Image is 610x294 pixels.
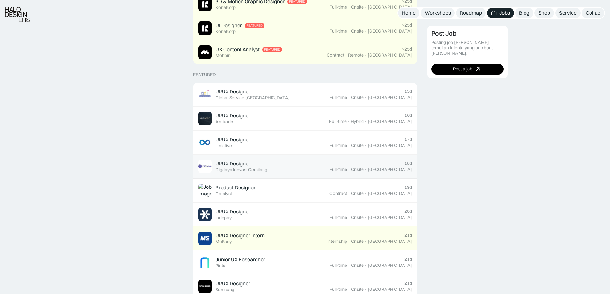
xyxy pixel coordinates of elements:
img: Job Image [198,88,212,101]
a: Workshops [421,8,455,18]
div: · [364,52,367,58]
img: Job Image [198,21,212,35]
div: Featured [193,72,216,77]
div: Onsite [351,28,364,34]
img: Job Image [198,184,212,197]
div: · [364,28,367,34]
div: Remote [348,52,364,58]
div: Onsite [351,95,364,100]
div: UI/UX Designer [216,160,250,167]
div: Service [559,10,577,16]
div: UI/UX Designer [216,112,250,119]
div: Onsite [351,4,364,10]
img: Job Image [198,232,212,245]
div: Shop [538,10,550,16]
div: Onsite [351,239,364,244]
div: [GEOGRAPHIC_DATA] [368,191,412,196]
div: · [348,28,350,34]
div: · [348,215,350,220]
a: Job ImageUI/UX DesignerUnictive17dFull-time·Onsite·[GEOGRAPHIC_DATA] [193,131,417,155]
a: Job ImageUX Content AnalystFeaturedMobbin>25dContract·Remote·[GEOGRAPHIC_DATA] [193,40,417,64]
div: · [348,191,350,196]
div: Junior UX Researcher [216,256,265,263]
div: Roadmap [460,10,482,16]
img: Job Image [198,208,212,221]
a: Jobs [487,8,514,18]
img: Job Image [198,280,212,293]
div: UI/UX Designer [216,136,250,143]
div: 20d [404,209,412,214]
div: Onsite [351,263,364,268]
div: 21d [404,281,412,286]
a: Job ImageUI/UX DesignerAntikode16dFull-time·Hybrid·[GEOGRAPHIC_DATA] [193,107,417,131]
div: · [364,119,367,124]
div: · [348,263,350,268]
div: · [364,167,367,172]
div: UX Content Analyst [216,46,260,53]
div: 19d [404,185,412,190]
img: Job Image [198,136,212,149]
a: Post a job [431,63,504,74]
div: Onsite [351,287,364,292]
div: · [347,119,350,124]
div: Full-time [329,167,347,172]
div: Home [402,10,416,16]
div: Indepay [216,215,232,220]
div: Mobbin [216,53,231,58]
div: Samsung [216,287,234,292]
a: Job ImageUI/UX Designer InternMcEasy21dInternship·Onsite·[GEOGRAPHIC_DATA] [193,226,417,250]
div: · [348,4,350,10]
div: [GEOGRAPHIC_DATA] [368,4,412,10]
div: Onsite [351,215,364,220]
div: · [348,239,350,244]
div: Workshops [425,10,451,16]
a: Job ImageJunior UX ResearcherPintu21dFull-time·Onsite·[GEOGRAPHIC_DATA] [193,250,417,274]
div: Full-time [329,143,347,148]
div: [GEOGRAPHIC_DATA] [368,287,412,292]
div: · [364,239,367,244]
div: Collab [586,10,600,16]
div: · [364,263,367,268]
div: KonaKorp [216,5,236,10]
div: · [348,143,350,148]
div: [GEOGRAPHIC_DATA] [368,167,412,172]
div: McEasy [216,239,232,244]
div: 21d [404,257,412,262]
a: Blog [515,8,533,18]
div: [GEOGRAPHIC_DATA] [368,28,412,34]
div: Product Designer [216,184,256,191]
div: Full-time [329,4,347,10]
div: [GEOGRAPHIC_DATA] [368,95,412,100]
div: 15d [404,89,412,94]
div: Onsite [351,167,364,172]
div: Onsite [351,143,364,148]
a: Collab [582,8,604,18]
div: 17d [404,137,412,142]
a: Service [555,8,581,18]
div: Full-time [329,95,347,100]
div: Hybrid [351,119,364,124]
div: Featured [264,48,280,52]
div: Post Job [431,29,457,37]
img: Job Image [198,160,212,173]
a: Home [398,8,419,18]
div: UI/UX Designer [216,88,250,95]
div: KonaKorp [216,29,236,34]
div: Full-time [329,215,347,220]
div: [GEOGRAPHIC_DATA] [368,52,412,58]
div: Internship [327,239,347,244]
div: Contract [329,191,347,196]
div: UI/UX Designer [216,208,250,215]
div: Catalyst [216,191,232,196]
a: Job ImageUI/UX DesignerGlobal Service [GEOGRAPHIC_DATA]15dFull-time·Onsite·[GEOGRAPHIC_DATA] [193,83,417,107]
div: · [364,95,367,100]
div: · [348,95,350,100]
div: Full-time [329,287,347,292]
div: 18d [404,161,412,166]
a: Job ImageUI/UX DesignerIndepay20dFull-time·Onsite·[GEOGRAPHIC_DATA] [193,203,417,226]
div: [GEOGRAPHIC_DATA] [368,263,412,268]
img: Job Image [198,112,212,125]
a: Job ImageUI/UX DesignerDigdaya Inovasi Gemilang18dFull-time·Onsite·[GEOGRAPHIC_DATA] [193,155,417,179]
div: · [364,143,367,148]
img: Job Image [198,45,212,59]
